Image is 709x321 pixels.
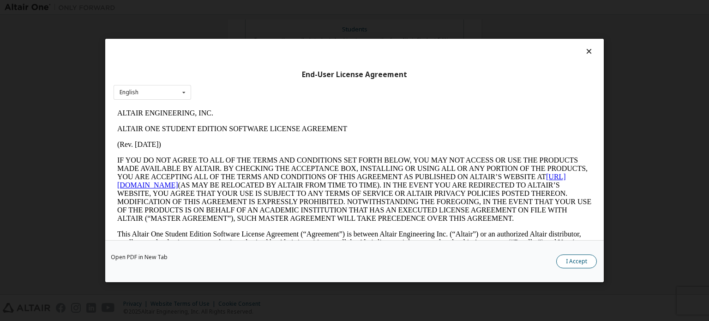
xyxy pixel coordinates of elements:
[556,254,597,268] button: I Accept
[4,19,478,28] p: ALTAIR ONE STUDENT EDITION SOFTWARE LICENSE AGREEMENT
[4,67,452,84] a: [URL][DOMAIN_NAME]
[114,70,595,79] div: End-User License Agreement
[4,51,478,117] p: IF YOU DO NOT AGREE TO ALL OF THE TERMS AND CONDITIONS SET FORTH BELOW, YOU MAY NOT ACCESS OR USE...
[4,4,478,12] p: ALTAIR ENGINEERING, INC.
[4,125,478,158] p: This Altair One Student Edition Software License Agreement (“Agreement”) is between Altair Engine...
[111,254,168,260] a: Open PDF in New Tab
[4,35,478,43] p: (Rev. [DATE])
[120,90,138,95] div: English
